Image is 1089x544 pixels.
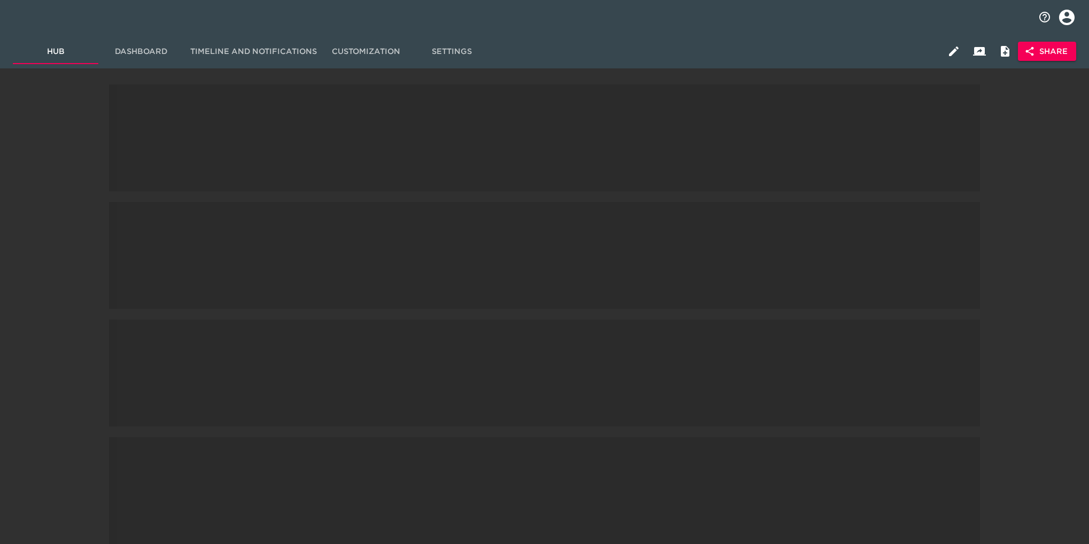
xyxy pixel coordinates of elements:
[330,45,402,58] span: Customization
[941,38,967,64] button: Edit Hub
[105,45,177,58] span: Dashboard
[1018,42,1076,61] button: Share
[190,45,317,58] span: Timeline and Notifications
[19,45,92,58] span: Hub
[415,45,488,58] span: Settings
[1026,45,1068,58] span: Share
[992,38,1018,64] button: Internal Notes and Comments
[1051,2,1083,33] button: profile
[1032,4,1057,30] button: notifications
[967,38,992,64] button: Client View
